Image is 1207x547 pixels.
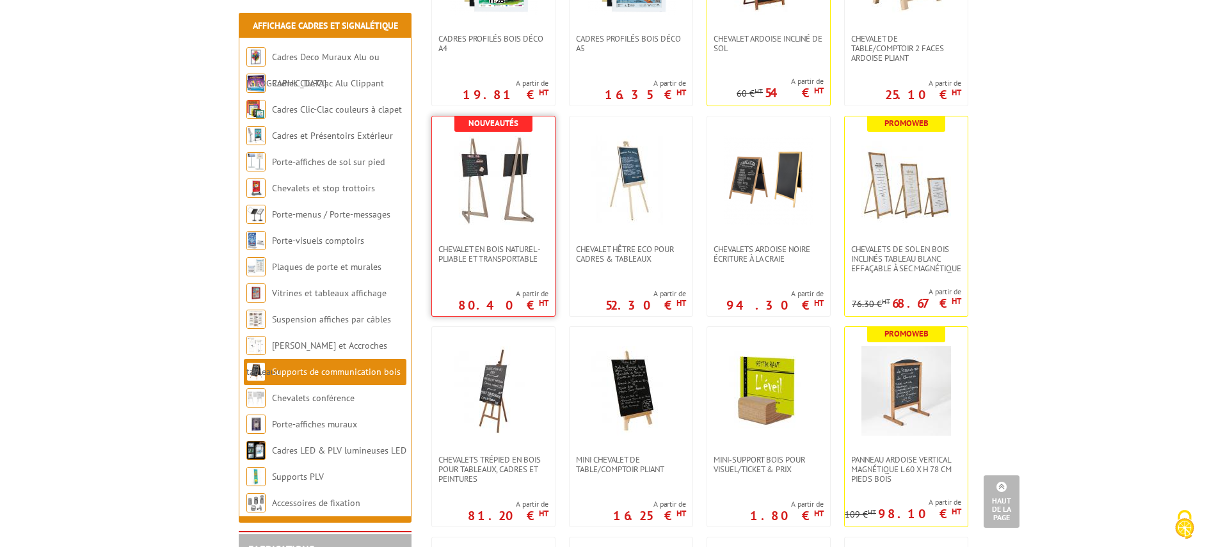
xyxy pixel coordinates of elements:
[878,510,961,518] p: 98.10 €
[438,244,548,264] span: Chevalet en bois naturel - Pliable et transportable
[852,287,961,297] span: A partir de
[570,455,692,474] a: Mini Chevalet de table/comptoir pliant
[432,244,555,264] a: Chevalet en bois naturel - Pliable et transportable
[272,182,375,194] a: Chevalets et stop trottoirs
[714,455,824,474] span: Mini-support bois pour visuel/ticket & prix
[246,388,266,408] img: Chevalets conférence
[861,136,951,225] img: Chevalets de sol en bois inclinés tableau blanc effaçable à sec magnétique
[246,47,266,67] img: Cadres Deco Muraux Alu ou Bois
[468,512,548,519] p: 81.20 €
[272,418,357,430] a: Porte-affiches muraux
[851,455,961,484] span: Panneau Ardoise Vertical Magnétique L 60 x H 78 cm Pieds Bois
[246,415,266,434] img: Porte-affiches muraux
[246,100,266,119] img: Cadres Clic-Clac couleurs à clapet
[570,244,692,264] a: Chevalet hêtre ECO pour cadres & tableaux
[246,152,266,171] img: Porte-affiches de sol sur pied
[449,136,538,225] img: Chevalet en bois naturel - Pliable et transportable
[676,508,686,519] sup: HT
[605,91,686,99] p: 16.35 €
[737,89,763,99] p: 60 €
[246,310,266,329] img: Suspension affiches par câbles
[845,497,961,507] span: A partir de
[246,493,266,512] img: Accessoires de fixation
[570,34,692,53] a: Cadres Profilés Bois Déco A5
[432,455,555,484] a: Chevalets Trépied en bois pour tableaux, cadres et peintures
[438,34,548,53] span: Cadres Profilés Bois Déco A4
[246,231,266,250] img: Porte-visuels comptoirs
[272,366,401,377] a: Supports de communication bois
[868,507,876,516] sup: HT
[613,499,686,509] span: A partir de
[714,244,824,264] span: Chevalets Ardoise Noire écriture à la craie
[468,499,548,509] span: A partir de
[438,455,548,484] span: Chevalets Trépied en bois pour tableaux, cadres et peintures
[246,467,266,486] img: Supports PLV
[605,301,686,309] p: 52.30 €
[272,313,391,325] a: Suspension affiches par câbles
[272,261,381,273] a: Plaques de porte et murales
[246,126,266,145] img: Cadres et Présentoirs Extérieur
[272,471,324,482] a: Supports PLV
[272,287,387,299] a: Vitrines et tableaux affichage
[246,283,266,303] img: Vitrines et tableaux affichage
[952,296,961,306] sup: HT
[952,506,961,517] sup: HT
[272,209,390,220] a: Porte-menus / Porte-messages
[724,346,813,436] img: Mini-support bois pour visuel/ticket & prix
[724,136,813,225] img: Chevalets Ardoise Noire écriture à la craie
[576,455,686,474] span: Mini Chevalet de table/comptoir pliant
[814,85,824,96] sup: HT
[884,328,929,339] b: Promoweb
[463,78,548,88] span: A partir de
[253,20,398,31] a: Affichage Cadres et Signalétique
[605,78,686,88] span: A partir de
[586,136,676,225] img: Chevalet hêtre ECO pour cadres & tableaux
[272,130,393,141] a: Cadres et Présentoirs Extérieur
[726,301,824,309] p: 94.30 €
[851,244,961,273] span: Chevalets de sol en bois inclinés tableau blanc effaçable à sec magnétique
[272,156,385,168] a: Porte-affiches de sol sur pied
[755,86,763,95] sup: HT
[892,299,961,307] p: 68.67 €
[952,87,961,98] sup: HT
[539,87,548,98] sup: HT
[272,77,384,89] a: Cadres Clic-Clac Alu Clippant
[845,244,968,273] a: Chevalets de sol en bois inclinés tableau blanc effaçable à sec magnétique
[845,34,968,63] a: Chevalet de Table/comptoir 2 faces Ardoise Pliant
[272,104,402,115] a: Cadres Clic-Clac couleurs à clapet
[576,34,686,53] span: Cadres Profilés Bois Déco A5
[272,497,360,509] a: Accessoires de fixation
[814,508,824,519] sup: HT
[861,346,951,436] img: Panneau Ardoise Vertical Magnétique L 60 x H 78 cm Pieds Bois
[884,118,929,129] b: Promoweb
[458,301,548,309] p: 80.40 €
[246,336,266,355] img: Cimaises et Accroches tableaux
[885,91,961,99] p: 25.10 €
[246,257,266,276] img: Plaques de porte et murales
[707,34,830,53] a: Chevalet Ardoise incliné de sol
[432,34,555,53] a: Cadres Profilés Bois Déco A4
[246,205,266,224] img: Porte-menus / Porte-messages
[246,51,380,89] a: Cadres Deco Muraux Alu ou [GEOGRAPHIC_DATA]
[750,512,824,519] p: 1.80 €
[737,76,824,86] span: A partir de
[676,297,686,308] sup: HT
[605,289,686,299] span: A partir de
[984,475,1019,528] a: Haut de la page
[246,441,266,460] img: Cadres LED & PLV lumineuses LED
[726,289,824,299] span: A partir de
[852,299,890,309] p: 76.30 €
[676,87,686,98] sup: HT
[539,508,548,519] sup: HT
[845,510,876,519] p: 109 €
[814,297,824,308] sup: HT
[539,297,548,308] sup: HT
[272,445,406,456] a: Cadres LED & PLV lumineuses LED
[714,34,824,53] span: Chevalet Ardoise incliné de sol
[885,78,961,88] span: A partir de
[1162,503,1207,547] button: Cookies (fenêtre modale)
[845,455,968,484] a: Panneau Ardoise Vertical Magnétique L 60 x H 78 cm Pieds Bois
[750,499,824,509] span: A partir de
[765,89,824,97] p: 54 €
[463,91,548,99] p: 19.81 €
